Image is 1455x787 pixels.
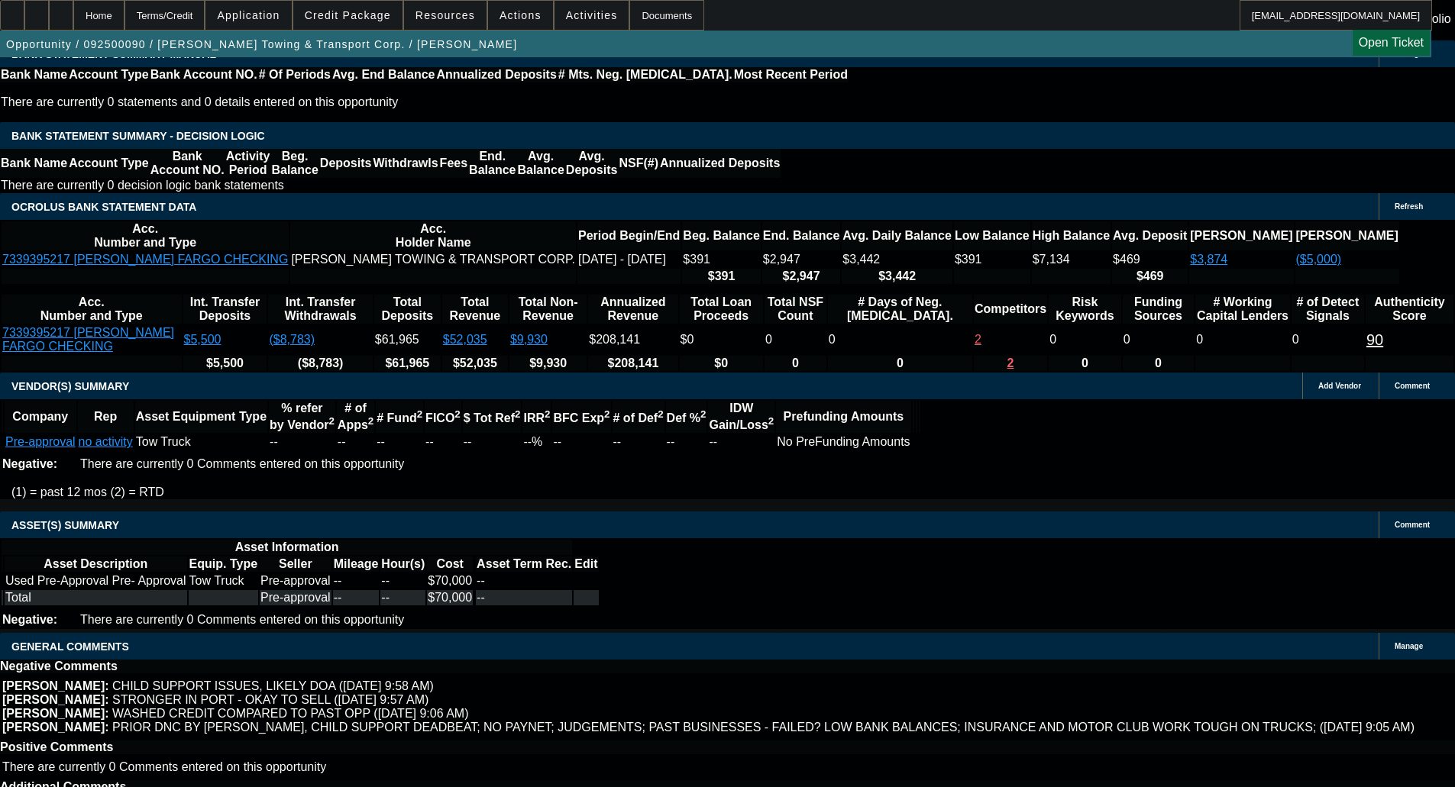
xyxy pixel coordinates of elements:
[442,356,508,371] th: $52,035
[1112,221,1188,250] th: Avg. Deposit
[765,325,826,354] td: 0
[374,295,441,324] th: Total Deposits
[509,295,587,324] th: Total Non-Revenue
[765,356,826,371] th: 0
[2,760,326,773] span: There are currently 0 Comments entered on this opportunity
[380,590,425,605] td: --
[828,356,972,371] th: 0
[270,402,335,431] b: % refer by Vendor
[509,356,587,371] th: $9,930
[260,573,331,589] td: Pre-approval
[604,408,609,420] sup: 2
[331,67,436,82] th: Avg. End Balance
[842,252,952,267] td: $3,442
[468,149,516,178] th: End. Balance
[828,295,972,324] th: # Days of Neg. [MEDICAL_DATA].
[589,333,677,347] div: $208,141
[1292,295,1364,324] th: # of Detect Signals
[425,434,461,450] td: --
[463,434,522,450] td: --
[523,411,550,424] b: IRR
[1049,295,1121,324] th: Risk Keywords
[217,9,280,21] span: Application
[44,557,147,570] b: Asset Description
[777,435,910,449] div: No PreFunding Amounts
[6,38,517,50] span: Opportunity / 092500090 / [PERSON_NAME] Towing & Transport Corp. / [PERSON_NAME]
[150,67,258,82] th: Bank Account NO.
[189,573,258,589] td: Tow Truck
[374,325,441,354] td: $61,965
[1366,295,1453,324] th: Authenticity Score
[577,252,681,267] td: [DATE] - [DATE]
[1353,30,1430,56] a: Open Ticket
[2,221,289,250] th: Acc. Number and Type
[2,707,109,720] b: [PERSON_NAME]:
[376,434,423,450] td: --
[2,457,57,470] b: Negative:
[680,325,763,354] td: $0
[828,325,972,354] td: 0
[260,590,331,605] td: Pre-approval
[768,415,774,427] sup: 2
[464,411,521,424] b: $ Tot Ref
[150,149,225,178] th: Bank Account NO.
[12,410,68,423] b: Company
[1295,221,1399,250] th: [PERSON_NAME]
[476,573,572,589] td: --
[417,408,422,420] sup: 2
[184,333,221,346] a: $5,500
[1007,356,1014,369] a: 2
[842,221,952,250] th: Avg. Daily Balance
[235,540,339,553] b: Asset Information
[488,1,553,30] button: Actions
[80,457,404,470] span: There are currently 0 Comments entered on this opportunity
[305,9,391,21] span: Credit Package
[68,67,150,82] th: Account Type
[377,411,422,424] b: # Fund
[189,556,258,572] th: Equip. Type
[733,67,849,82] th: Most Recent Period
[225,149,271,178] th: Activity Period
[374,356,441,371] th: $61,965
[427,590,473,605] td: $70,000
[269,333,315,346] a: ($8,783)
[1395,642,1423,650] span: Manage
[1189,221,1293,250] th: [PERSON_NAME]
[270,149,318,178] th: Beg. Balance
[1366,331,1383,348] a: 90
[476,556,572,572] th: Asset Term Recommendation
[1395,382,1430,390] span: Comment
[1032,252,1111,267] td: $7,134
[2,326,174,353] a: 7339395217 [PERSON_NAME] FARGO CHECKING
[183,295,267,324] th: Int. Transfer Deposits
[1318,382,1361,390] span: Add Vendor
[11,519,119,531] span: ASSET(S) SUMMARY
[380,573,425,589] td: --
[954,221,1030,250] th: Low Balance
[135,434,267,450] td: Tow Truck
[762,221,840,250] th: End. Balance
[68,149,150,178] th: Account Type
[337,434,374,450] td: --
[666,434,707,450] td: --
[333,573,380,589] td: --
[1112,269,1188,284] th: $469
[269,434,335,450] td: --
[2,253,288,266] a: 7339395217 [PERSON_NAME] FARGO CHECKING
[183,356,267,371] th: $5,500
[1292,325,1364,354] td: 0
[2,679,109,692] b: [PERSON_NAME]:
[11,485,1455,499] p: (1) = past 12 mos (2) = RTD
[510,333,548,346] a: $9,930
[1195,295,1290,324] th: # Working Capital Lenders
[94,410,117,423] b: Rep
[682,269,760,284] th: $391
[765,295,826,324] th: Sum of the Total NSF Count and Total Overdraft Fee Count from Ocrolus
[577,221,681,250] th: Period Begin/End
[205,1,291,30] button: Application
[842,269,952,284] th: $3,442
[659,149,781,178] th: Annualized Deposits
[2,693,109,706] b: [PERSON_NAME]:
[2,613,57,626] b: Negative:
[658,408,663,420] sup: 2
